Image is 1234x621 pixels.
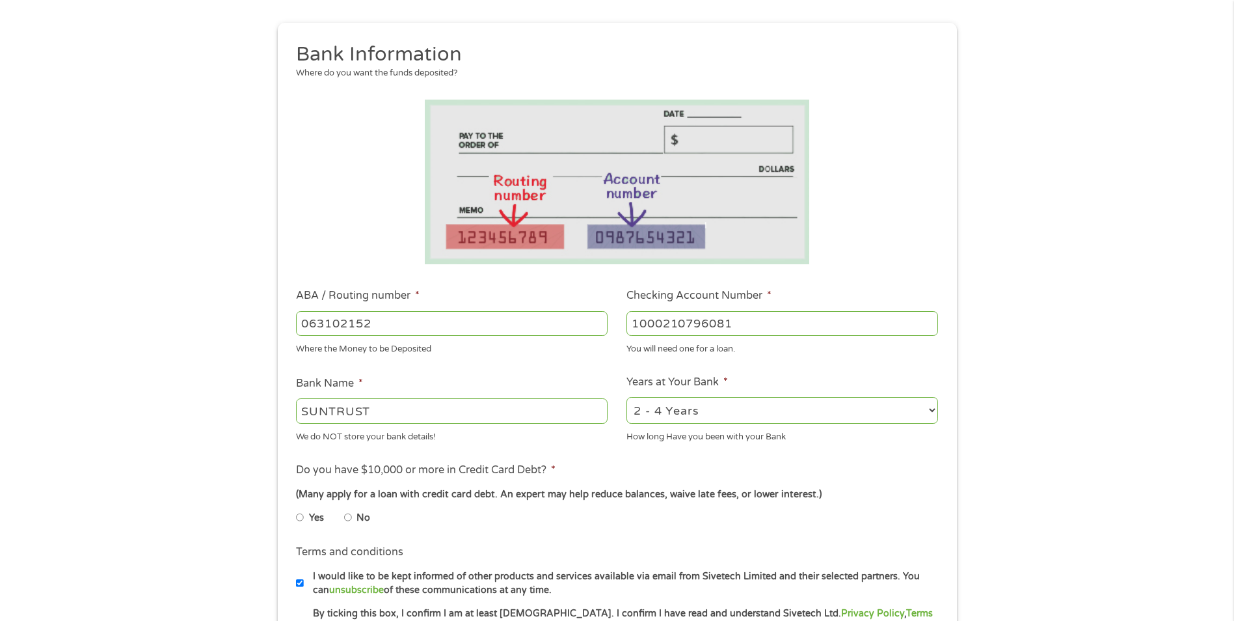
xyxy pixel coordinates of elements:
[296,42,928,68] h2: Bank Information
[626,426,938,443] div: How long Have you been with your Bank
[626,311,938,336] input: 345634636
[296,488,937,502] div: (Many apply for a loan with credit card debt. An expert may help reduce balances, waive late fees...
[296,338,608,356] div: Where the Money to be Deposited
[626,338,938,356] div: You will need one for a loan.
[296,67,928,80] div: Where do you want the funds deposited?
[296,289,420,303] label: ABA / Routing number
[626,289,771,303] label: Checking Account Number
[296,545,403,559] label: Terms and conditions
[296,377,363,391] label: Bank Name
[329,585,384,596] a: unsubscribe
[425,100,810,264] img: Routing number location
[309,511,324,525] label: Yes
[296,311,608,336] input: 263177916
[841,608,904,619] a: Privacy Policy
[296,463,556,477] label: Do you have $10,000 or more in Credit Card Debt?
[356,511,370,525] label: No
[296,426,608,443] div: We do NOT store your bank details!
[304,570,942,598] label: I would like to be kept informed of other products and services available via email from Sivetech...
[626,376,728,389] label: Years at Your Bank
